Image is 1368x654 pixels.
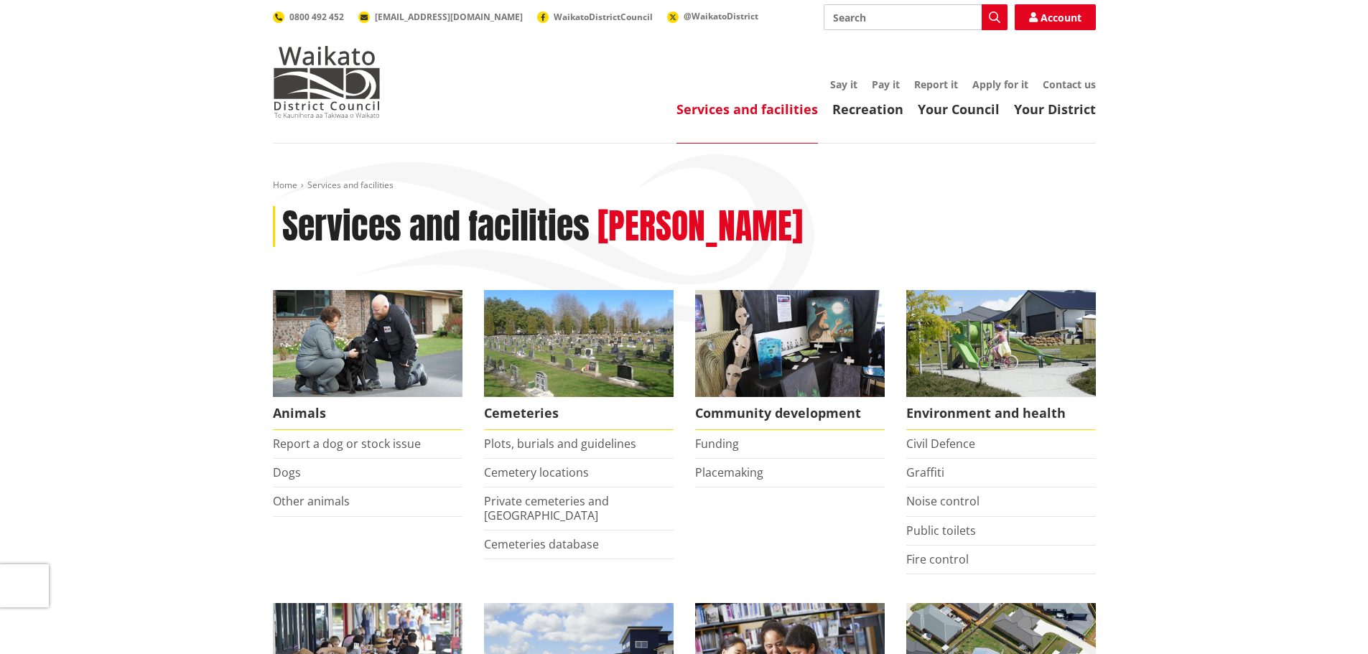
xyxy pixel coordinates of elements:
[1015,4,1096,30] a: Account
[289,11,344,23] span: 0800 492 452
[906,290,1096,397] img: New housing in Pokeno
[484,397,674,430] span: Cemeteries
[695,397,885,430] span: Community development
[695,436,739,452] a: Funding
[676,101,818,118] a: Services and facilities
[1043,78,1096,91] a: Contact us
[695,290,885,430] a: Matariki Travelling Suitcase Art Exhibition Community development
[906,290,1096,430] a: New housing in Pokeno Environment and health
[273,436,421,452] a: Report a dog or stock issue
[273,397,462,430] span: Animals
[537,11,653,23] a: WaikatoDistrictCouncil
[554,11,653,23] span: WaikatoDistrictCouncil
[375,11,523,23] span: [EMAIL_ADDRESS][DOMAIN_NAME]
[906,493,980,509] a: Noise control
[307,179,394,191] span: Services and facilities
[972,78,1028,91] a: Apply for it
[906,464,944,480] a: Graffiti
[358,11,523,23] a: [EMAIL_ADDRESS][DOMAIN_NAME]
[906,551,969,567] a: Fire control
[282,206,590,248] h1: Services and facilities
[906,436,975,452] a: Civil Defence
[273,11,344,23] a: 0800 492 452
[484,290,674,397] img: Huntly Cemetery
[484,493,609,523] a: Private cemeteries and [GEOGRAPHIC_DATA]
[918,101,1000,118] a: Your Council
[667,10,758,22] a: @WaikatoDistrict
[273,290,462,430] a: Waikato District Council Animal Control team Animals
[906,397,1096,430] span: Environment and health
[484,436,636,452] a: Plots, burials and guidelines
[273,179,297,191] a: Home
[695,464,763,480] a: Placemaking
[484,464,589,480] a: Cemetery locations
[872,78,900,91] a: Pay it
[273,179,1096,192] nav: breadcrumb
[684,10,758,22] span: @WaikatoDistrict
[273,46,381,118] img: Waikato District Council - Te Kaunihera aa Takiwaa o Waikato
[1014,101,1096,118] a: Your District
[906,523,976,538] a: Public toilets
[484,290,674,430] a: Huntly Cemetery Cemeteries
[484,536,599,552] a: Cemeteries database
[273,493,350,509] a: Other animals
[695,290,885,397] img: Matariki Travelling Suitcase Art Exhibition
[273,464,301,480] a: Dogs
[832,101,903,118] a: Recreation
[597,206,803,248] h2: [PERSON_NAME]
[830,78,857,91] a: Say it
[824,4,1008,30] input: Search input
[914,78,958,91] a: Report it
[273,290,462,397] img: Animal Control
